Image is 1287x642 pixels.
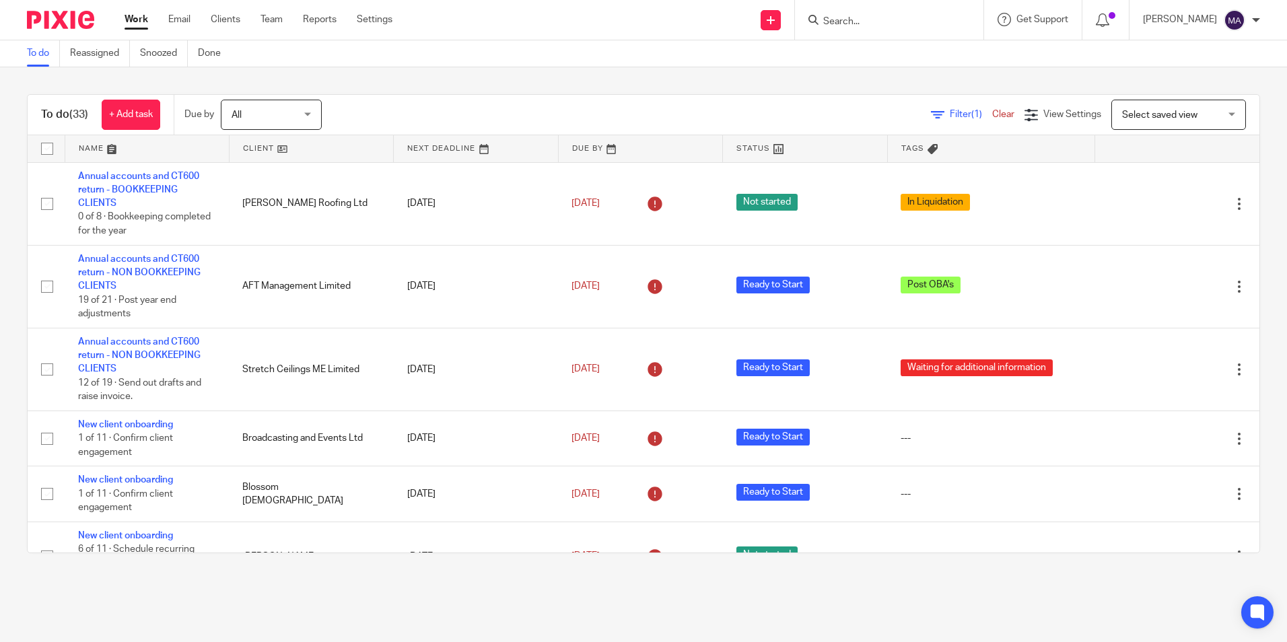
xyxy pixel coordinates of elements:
[78,489,173,513] span: 1 of 11 · Confirm client engagement
[901,550,1081,563] div: ---
[901,194,970,211] span: In Liquidation
[571,489,600,499] span: [DATE]
[78,254,201,291] a: Annual accounts and CT600 return - NON BOOKKEEPING CLIENTS
[41,108,88,122] h1: To do
[736,359,810,376] span: Ready to Start
[822,16,943,28] input: Search
[69,109,88,120] span: (33)
[901,431,1081,445] div: ---
[78,172,199,209] a: Annual accounts and CT600 return - BOOKKEEPING CLIENTS
[78,544,195,581] span: 6 of 11 · Schedule recurring services in [GEOGRAPHIC_DATA]
[229,328,393,411] td: Stretch Ceilings ME Limited
[78,475,173,485] a: New client onboarding
[211,13,240,26] a: Clients
[736,277,810,293] span: Ready to Start
[140,40,188,67] a: Snoozed
[394,466,558,522] td: [DATE]
[1122,110,1197,120] span: Select saved view
[357,13,392,26] a: Settings
[736,484,810,501] span: Ready to Start
[102,100,160,130] a: + Add task
[229,245,393,328] td: AFT Management Limited
[736,546,798,563] span: Not started
[78,378,201,402] span: 12 of 19 · Send out drafts and raise invoice.
[260,13,283,26] a: Team
[303,13,337,26] a: Reports
[70,40,130,67] a: Reassigned
[78,433,173,457] span: 1 of 11 · Confirm client engagement
[571,281,600,291] span: [DATE]
[78,337,201,374] a: Annual accounts and CT600 return - NON BOOKKEEPING CLIENTS
[901,359,1053,376] span: Waiting for additional information
[394,245,558,328] td: [DATE]
[571,199,600,208] span: [DATE]
[394,162,558,245] td: [DATE]
[571,433,600,443] span: [DATE]
[78,531,173,540] a: New client onboarding
[1043,110,1101,119] span: View Settings
[736,429,810,445] span: Ready to Start
[971,110,982,119] span: (1)
[394,328,558,411] td: [DATE]
[571,552,600,561] span: [DATE]
[125,13,148,26] a: Work
[1016,15,1068,24] span: Get Support
[1143,13,1217,26] p: [PERSON_NAME]
[78,213,211,236] span: 0 of 8 · Bookkeeping completed for the year
[184,108,214,121] p: Due by
[1224,9,1245,31] img: svg%3E
[950,110,992,119] span: Filter
[229,522,393,591] td: [PERSON_NAME]
[394,522,558,591] td: [DATE]
[901,277,961,293] span: Post OBA's
[198,40,231,67] a: Done
[229,411,393,466] td: Broadcasting and Events Ltd
[27,11,94,29] img: Pixie
[78,295,176,319] span: 19 of 21 · Post year end adjustments
[901,487,1081,501] div: ---
[27,40,60,67] a: To do
[394,411,558,466] td: [DATE]
[992,110,1014,119] a: Clear
[901,145,924,152] span: Tags
[78,420,173,429] a: New client onboarding
[168,13,190,26] a: Email
[232,110,242,120] span: All
[229,162,393,245] td: [PERSON_NAME] Roofing Ltd
[229,466,393,522] td: Blossom [DEMOGRAPHIC_DATA]
[736,194,798,211] span: Not started
[571,365,600,374] span: [DATE]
